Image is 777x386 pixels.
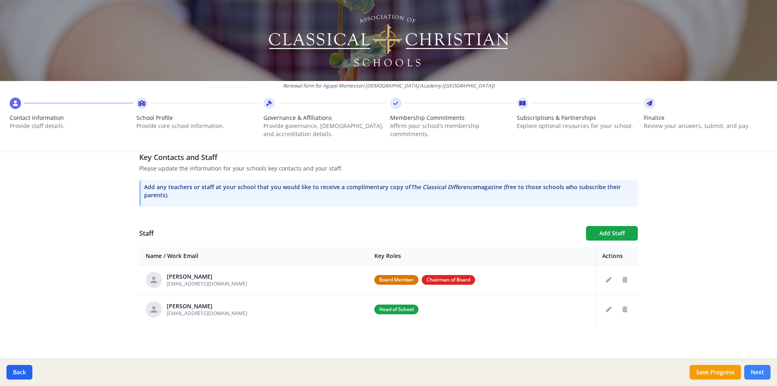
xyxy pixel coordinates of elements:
span: School Profile [136,114,260,122]
i: The Classical Difference [411,183,476,191]
p: Add any teachers or staff at your school that you would like to receive a complimentary copy of m... [144,183,635,199]
p: Provide staff details. [10,122,133,130]
p: Please update the information for your schools key contacts and your staff. [139,164,638,173]
span: Board Member [374,275,418,285]
p: Explore optional resources for your school. [517,122,640,130]
p: Review your answers, submit, and pay. [644,122,767,130]
h1: Staff [139,228,580,238]
div: [PERSON_NAME] [167,273,247,281]
button: Next [744,365,771,380]
span: Governance & Affiliations [263,114,387,122]
div: [PERSON_NAME] [167,302,247,310]
button: Add Staff [586,226,638,241]
span: Finalize [644,114,767,122]
button: Edit staff [602,273,615,286]
span: Subscriptions & Partnerships [517,114,640,122]
p: Provide governance, [DEMOGRAPHIC_DATA], and accreditation details. [263,122,387,138]
th: Key Roles [368,247,595,265]
span: [EMAIL_ADDRESS][DOMAIN_NAME] [167,310,247,317]
p: Provide core school information. [136,122,260,130]
span: Head of School [374,305,418,314]
span: [EMAIL_ADDRESS][DOMAIN_NAME] [167,280,247,287]
button: Back [6,365,32,380]
span: Contact Information [10,114,133,122]
span: Membership Commitments [390,114,514,122]
span: Chairman of Board [422,275,475,285]
th: Actions [596,247,638,265]
h3: Key Contacts and Staff [139,151,638,163]
button: Edit staff [602,303,615,316]
button: Save Progress [690,365,741,380]
p: Affirm your school’s membership commitments. [390,122,514,138]
img: Logo [267,12,510,69]
button: Delete staff [618,303,631,316]
button: Delete staff [618,273,631,286]
th: Name / Work Email [139,247,368,265]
